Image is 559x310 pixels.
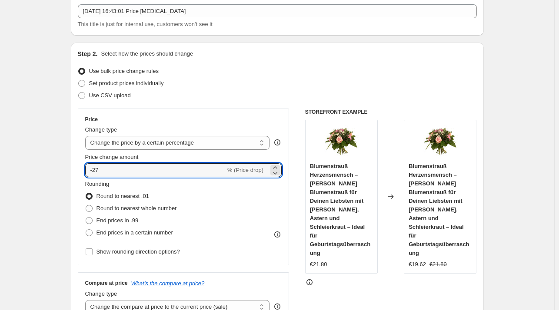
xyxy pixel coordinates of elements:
span: Rounding [85,181,110,187]
span: Set product prices individually [89,80,164,86]
span: Round to nearest whole number [96,205,177,211]
span: End prices in .99 [96,217,139,224]
img: 71aARwVs5xL_80x.jpg [423,125,458,159]
span: Blumenstrauß Herzensmensch – [PERSON_NAME] Blumenstrauß für Deinen Liebsten mit [PERSON_NAME], As... [310,163,370,256]
span: Use CSV upload [89,92,131,99]
h2: Step 2. [78,49,98,58]
strike: €21.80 [429,260,447,269]
h3: Price [85,116,98,123]
span: Use bulk price change rules [89,68,159,74]
span: Show rounding direction options? [96,248,180,255]
span: Change type [85,290,117,297]
div: €19.62 [409,260,426,269]
div: €21.80 [310,260,327,269]
p: Select how the prices should change [101,49,193,58]
span: % (Price drop) [227,167,263,173]
h6: STOREFRONT EXAMPLE [305,109,477,115]
span: Change type [85,126,117,133]
h3: Compare at price [85,280,128,287]
span: Round to nearest .01 [96,193,149,199]
span: Price change amount [85,154,139,160]
span: End prices in a certain number [96,229,173,236]
button: What's the compare at price? [131,280,205,287]
input: -15 [85,163,226,177]
span: This title is just for internal use, customers won't see it [78,21,213,27]
span: Blumenstrauß Herzensmensch – [PERSON_NAME] Blumenstrauß für Deinen Liebsten mit [PERSON_NAME], As... [409,163,469,256]
input: 30% off holiday sale [78,4,477,18]
div: help [273,138,282,147]
img: 71aARwVs5xL_80x.jpg [324,125,359,159]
